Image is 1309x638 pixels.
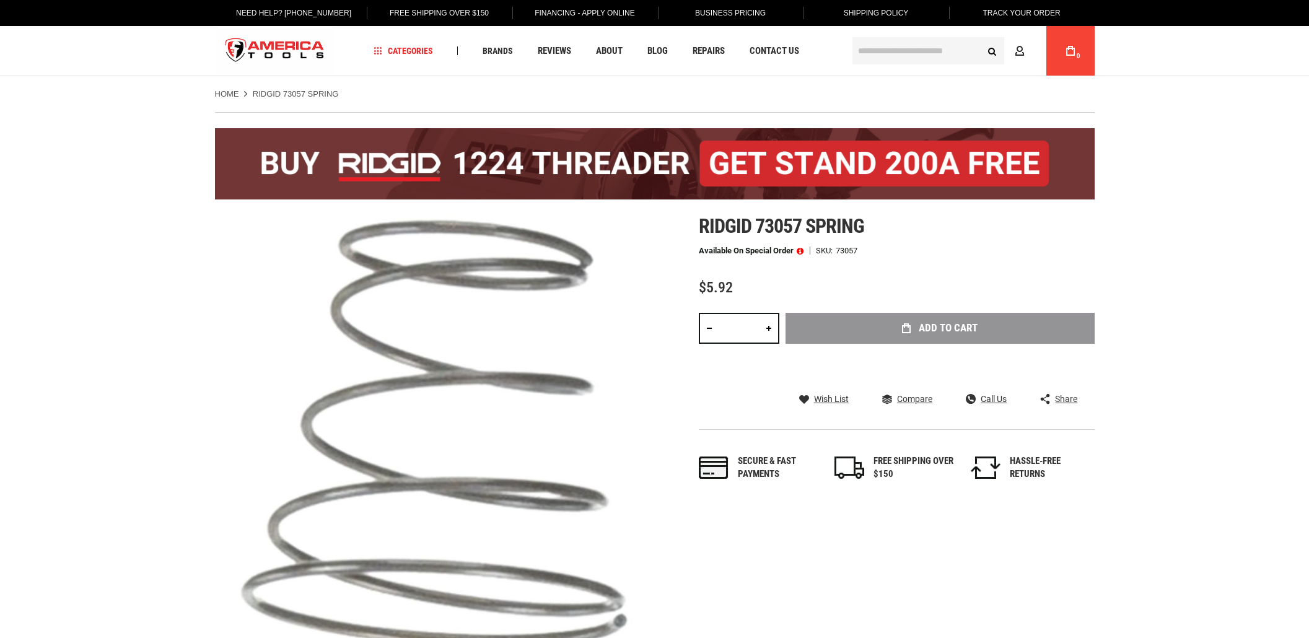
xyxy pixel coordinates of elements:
button: Search [981,39,1004,63]
span: Share [1055,395,1077,403]
span: About [596,46,623,56]
span: Compare [897,395,932,403]
div: 73057 [836,247,857,255]
span: Wish List [814,395,849,403]
a: About [590,43,628,59]
img: shipping [834,457,864,479]
a: Blog [642,43,673,59]
a: Repairs [687,43,730,59]
a: Wish List [799,393,849,404]
span: Brands [483,46,513,55]
div: Secure & fast payments [738,455,818,481]
strong: RIDGID 73057 SPRING [253,89,339,98]
strong: SKU [816,247,836,255]
a: Reviews [532,43,577,59]
a: 0 [1059,26,1082,76]
span: Contact Us [750,46,799,56]
span: 0 [1077,53,1080,59]
img: returns [971,457,1000,479]
span: Categories [374,46,433,55]
img: America Tools [215,28,335,74]
span: Ridgid 73057 spring [699,214,865,238]
a: Compare [882,393,932,404]
span: Repairs [693,46,725,56]
a: Categories [368,43,439,59]
span: Call Us [981,395,1007,403]
span: $5.92 [699,279,733,296]
a: store logo [215,28,335,74]
iframe: Secure express checkout frame [783,347,1097,383]
div: HASSLE-FREE RETURNS [1010,455,1090,481]
span: Reviews [538,46,571,56]
a: Contact Us [744,43,805,59]
span: Blog [647,46,668,56]
span: Shipping Policy [844,9,909,17]
p: Available on Special Order [699,247,803,255]
img: payments [699,457,729,479]
img: BOGO: Buy the RIDGID® 1224 Threader (26092), get the 92467 200A Stand FREE! [215,128,1095,199]
a: Home [215,89,239,100]
div: FREE SHIPPING OVER $150 [873,455,954,481]
a: Call Us [966,393,1007,404]
a: Brands [477,43,519,59]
